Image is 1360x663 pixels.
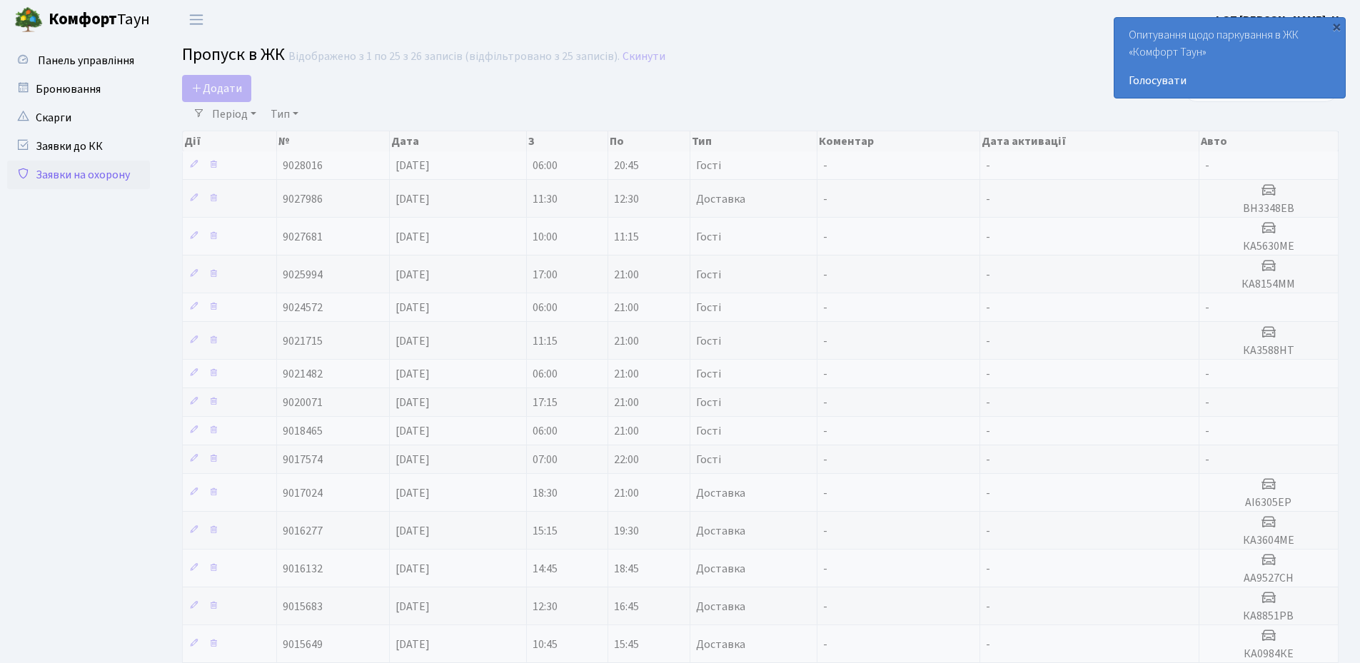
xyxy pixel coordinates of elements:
span: 06:00 [533,158,558,173]
div: Опитування щодо паркування в ЖК «Комфорт Таун» [1114,18,1345,98]
span: 11:30 [533,191,558,207]
span: Доставка [696,639,745,650]
th: Дата активації [980,131,1199,151]
span: 06:00 [533,423,558,439]
span: - [823,158,827,173]
h5: ВН3348ЕВ [1205,202,1332,216]
span: [DATE] [396,229,430,245]
span: Гості [696,269,721,280]
span: [DATE] [396,158,430,173]
div: Відображено з 1 по 25 з 26 записів (відфільтровано з 25 записів). [288,50,620,64]
span: 12:30 [533,599,558,614]
span: - [986,452,990,467]
th: Тип [690,131,817,151]
span: - [823,452,827,467]
span: - [986,333,990,349]
div: × [1329,19,1344,34]
span: Гості [696,425,721,437]
span: - [823,599,827,614]
span: - [986,637,990,652]
span: - [823,366,827,382]
span: 12:30 [614,191,639,207]
span: [DATE] [396,485,430,501]
span: Доставка [696,563,745,575]
span: 9016132 [283,561,323,577]
span: - [823,561,827,577]
span: Гості [696,368,721,380]
span: - [1205,452,1209,467]
span: - [1205,366,1209,382]
span: [DATE] [396,523,430,539]
span: - [986,523,990,539]
span: Пропуск в ЖК [182,42,285,67]
span: Гості [696,231,721,243]
span: 9027681 [283,229,323,245]
span: - [986,599,990,614]
span: Доставка [696,525,745,537]
span: - [823,637,827,652]
span: 9016277 [283,523,323,539]
th: По [608,131,690,151]
a: ФОП [PERSON_NAME]. Н. [1213,11,1343,29]
span: Гості [696,160,721,171]
img: logo.png [14,6,43,34]
span: - [823,229,827,245]
span: Таун [49,8,150,32]
span: 9017574 [283,452,323,467]
span: [DATE] [396,191,430,207]
a: Період [206,102,262,126]
span: - [1205,300,1209,315]
span: 16:45 [614,599,639,614]
span: Гості [696,302,721,313]
span: 07:00 [533,452,558,467]
th: Коментар [817,131,980,151]
span: 9018465 [283,423,323,439]
span: Доставка [696,487,745,499]
a: Додати [182,75,251,102]
span: - [823,333,827,349]
span: - [986,423,990,439]
span: - [986,191,990,207]
span: 17:00 [533,267,558,283]
span: Гості [696,454,721,465]
span: [DATE] [396,366,430,382]
a: Заявки до КК [7,132,150,161]
span: 11:15 [533,333,558,349]
span: - [986,300,990,315]
h5: КА3588НТ [1205,344,1332,358]
a: Голосувати [1129,72,1331,89]
span: 9027986 [283,191,323,207]
span: [DATE] [396,267,430,283]
span: 06:00 [533,300,558,315]
th: Дата [390,131,527,151]
span: 14:45 [533,561,558,577]
a: Заявки на охорону [7,161,150,189]
span: 21:00 [614,423,639,439]
button: Переключити навігацію [178,8,214,31]
span: Доставка [696,601,745,612]
a: Тип [265,102,304,126]
span: [DATE] [396,452,430,467]
span: 20:45 [614,158,639,173]
span: 17:15 [533,395,558,410]
b: Комфорт [49,8,117,31]
span: 9025994 [283,267,323,283]
span: [DATE] [396,561,430,577]
a: Скинути [623,50,665,64]
th: З [527,131,608,151]
span: Гості [696,397,721,408]
span: 9021482 [283,366,323,382]
span: 9021715 [283,333,323,349]
span: 06:00 [533,366,558,382]
h5: КА8154ММ [1205,278,1332,291]
span: [DATE] [396,599,430,614]
span: - [986,366,990,382]
span: - [823,300,827,315]
span: 18:30 [533,485,558,501]
a: Панель управління [7,46,150,75]
th: № [277,131,390,151]
span: - [986,267,990,283]
span: Гості [696,335,721,347]
span: - [1205,158,1209,173]
span: 10:00 [533,229,558,245]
